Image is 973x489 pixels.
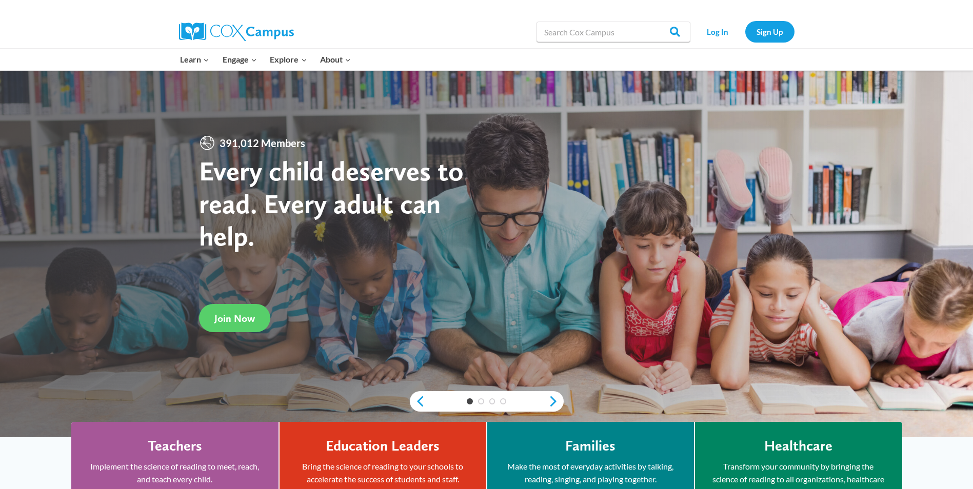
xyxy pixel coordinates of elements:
[179,23,294,41] img: Cox Campus
[199,154,464,252] strong: Every child deserves to read. Every adult can help.
[199,304,270,332] a: Join Now
[696,21,795,42] nav: Secondary Navigation
[295,460,471,486] p: Bring the science of reading to your schools to accelerate the success of students and staff.
[503,460,679,486] p: Make the most of everyday activities by talking, reading, singing, and playing together.
[548,395,564,407] a: next
[174,49,358,70] nav: Primary Navigation
[410,395,425,407] a: previous
[215,135,309,151] span: 391,012 Members
[410,391,564,412] div: content slider buttons
[500,398,506,404] a: 4
[489,398,495,404] a: 3
[565,437,615,455] h4: Families
[223,53,257,66] span: Engage
[478,398,484,404] a: 2
[87,460,263,486] p: Implement the science of reading to meet, reach, and teach every child.
[180,53,209,66] span: Learn
[745,21,795,42] a: Sign Up
[696,21,740,42] a: Log In
[467,398,473,404] a: 1
[270,53,307,66] span: Explore
[326,437,440,455] h4: Education Leaders
[764,437,832,455] h4: Healthcare
[537,22,690,42] input: Search Cox Campus
[148,437,202,455] h4: Teachers
[320,53,351,66] span: About
[214,312,255,324] span: Join Now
